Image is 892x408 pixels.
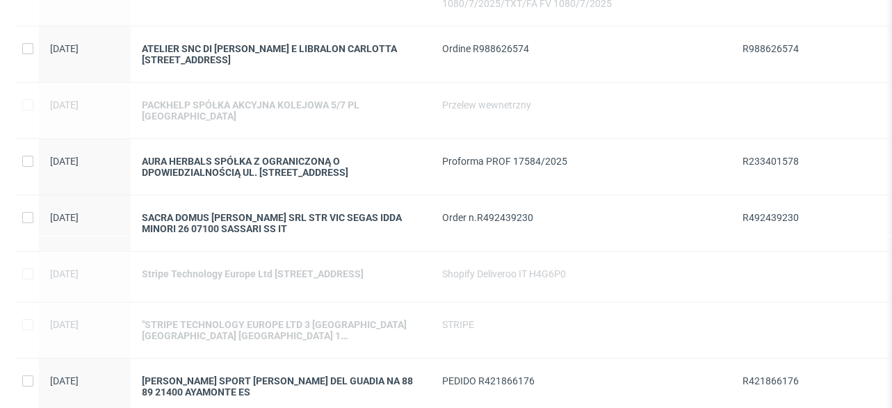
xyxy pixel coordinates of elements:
span: [DATE] [50,99,79,111]
a: PACKHELP SPÓŁKA AKCYJNA KOLEJOWA 5/7 PL [GEOGRAPHIC_DATA] [142,99,420,122]
span: [DATE] [50,268,79,279]
div: Order n.R492439230 [442,212,720,223]
span: [DATE] [50,319,79,330]
span: R988626574 [743,43,799,54]
span: [DATE] [50,375,79,386]
span: [DATE] [50,43,79,54]
a: [PERSON_NAME] SPORT [PERSON_NAME] DEL GUADIA NA 88 89 21400 AYAMONTE ES [142,375,420,398]
span: [DATE] [50,156,79,167]
a: Stripe Technology Europe Ltd [STREET_ADDRESS] [142,268,420,279]
span: R233401578 [743,156,799,167]
div: Ordine R988626574 [442,43,720,54]
span: [DATE] [50,212,79,223]
span: R421866176 [743,375,799,386]
div: STRIPE [442,319,720,330]
span: R492439230 [743,212,799,223]
div: Shopify Deliveroo IT H4G6P0 [442,268,720,279]
a: "STRIPE TECHNOLOGY EUROPE LTD 3 [GEOGRAPHIC_DATA] [GEOGRAPHIC_DATA] [GEOGRAPHIC_DATA] 1 [GEOGRAPH... [142,319,420,341]
div: Przelew wewnetrzny [442,99,720,111]
a: ATELIER SNC DI [PERSON_NAME] E LIBRALON CARLOTTA [STREET_ADDRESS] [142,43,420,65]
a: AURA HERBALS SPÓŁKA Z OGRANICZONĄ O DPOWIEDZIALNOŚCIĄ UL. [STREET_ADDRESS] [142,156,420,178]
a: SACRA DOMUS [PERSON_NAME] SRL STR VIC SEGAS IDDA MINORI 26 07100 SASSARI SS IT [142,212,420,234]
div: PEDIDO R421866176 [442,375,720,386]
div: Proforma PROF 17584/2025 [442,156,720,167]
